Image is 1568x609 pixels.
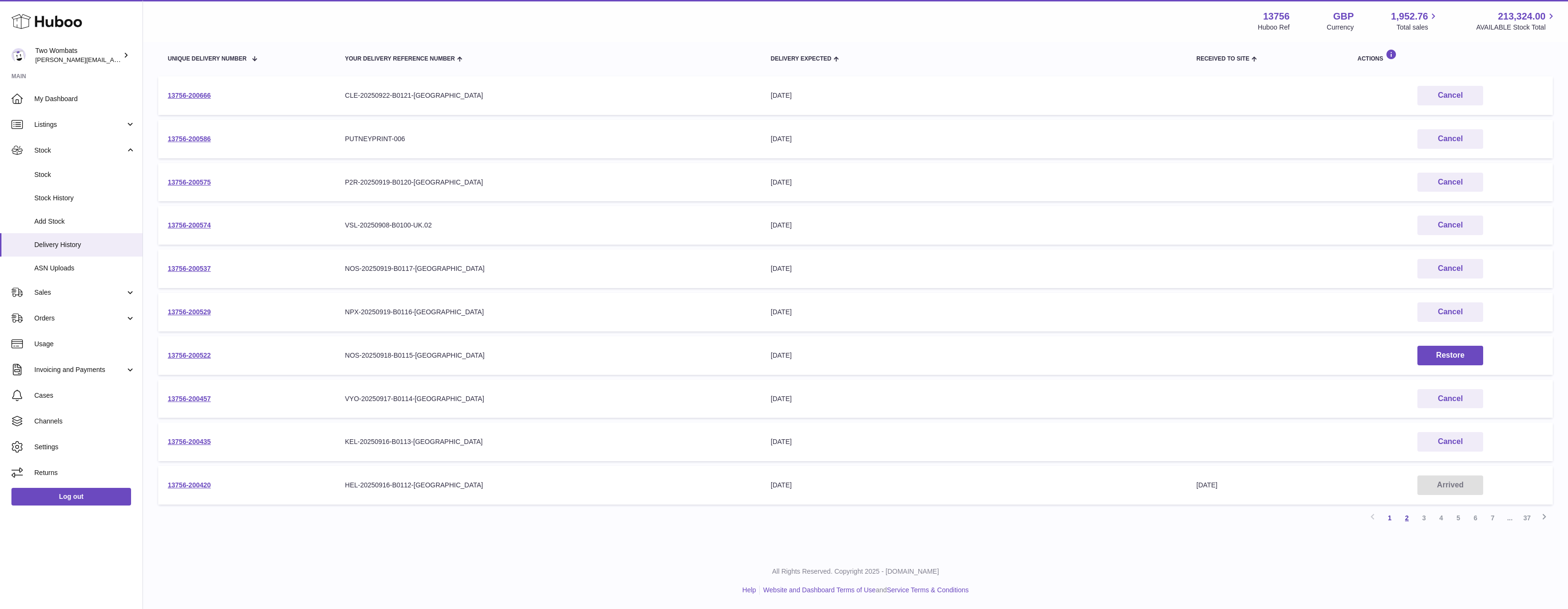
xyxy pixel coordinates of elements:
a: 3 [1415,509,1433,526]
span: Stock [34,170,135,179]
div: [DATE] [771,178,1177,187]
a: 13756-200522 [168,351,211,359]
span: Add Stock [34,217,135,226]
a: 13756-200435 [168,438,211,445]
span: ... [1501,509,1518,526]
a: 13756-200575 [168,178,211,186]
div: P2R-20250919-B0120-[GEOGRAPHIC_DATA] [345,178,752,187]
div: NOS-20250919-B0117-[GEOGRAPHIC_DATA] [345,264,752,273]
a: 1,952.76 Total sales [1391,10,1439,32]
div: KEL-20250916-B0113-[GEOGRAPHIC_DATA] [345,437,752,446]
strong: GBP [1333,10,1354,23]
div: CLE-20250922-B0121-[GEOGRAPHIC_DATA] [345,91,752,100]
span: Delivery History [34,240,135,249]
a: 13756-200420 [168,481,211,489]
span: Stock [34,146,125,155]
button: Cancel [1417,302,1483,322]
a: 2 [1398,509,1415,526]
div: [DATE] [771,91,1177,100]
span: Your Delivery Reference Number [345,56,455,62]
a: 13756-200666 [168,92,211,99]
div: [DATE] [771,437,1177,446]
a: 13756-200457 [168,395,211,403]
button: Restore [1417,346,1483,365]
button: Cancel [1417,86,1483,105]
a: 213,324.00 AVAILABLE Stock Total [1476,10,1557,32]
div: NPX-20250919-B0116-[GEOGRAPHIC_DATA] [345,308,752,317]
button: Cancel [1417,259,1483,279]
div: PUTNEYPRINT-006 [345,134,752,144]
a: 1 [1381,509,1398,526]
div: Actions [1357,49,1543,62]
a: 13756-200574 [168,221,211,229]
span: Stock History [34,194,135,203]
button: Cancel [1417,129,1483,149]
span: AVAILABLE Stock Total [1476,23,1557,32]
div: [DATE] [771,308,1177,317]
div: [DATE] [771,481,1177,490]
a: 5 [1450,509,1467,526]
span: Sales [34,288,125,297]
a: 37 [1518,509,1536,526]
span: Invoicing and Payments [34,365,125,374]
div: VYO-20250917-B0114-[GEOGRAPHIC_DATA] [345,394,752,403]
div: Huboo Ref [1258,23,1290,32]
a: 13756-200529 [168,308,211,316]
button: Cancel [1417,432,1483,452]
span: Returns [34,468,135,477]
span: 1,952.76 [1391,10,1428,23]
span: Listings [34,120,125,129]
span: Total sales [1396,23,1439,32]
div: HEL-20250916-B0112-[GEOGRAPHIC_DATA] [345,481,752,490]
a: 6 [1467,509,1484,526]
p: All Rights Reserved. Copyright 2025 - [DOMAIN_NAME] [151,567,1560,576]
div: Currency [1327,23,1354,32]
button: Cancel [1417,216,1483,235]
div: [DATE] [771,134,1177,144]
span: [DATE] [1196,481,1217,489]
div: [DATE] [771,351,1177,360]
li: and [760,586,968,595]
a: 4 [1433,509,1450,526]
span: Channels [34,417,135,426]
span: My Dashboard [34,94,135,103]
a: Log out [11,488,131,505]
span: Delivery Expected [771,56,831,62]
div: VSL-20250908-B0100-UK.02 [345,221,752,230]
span: ASN Uploads [34,264,135,273]
span: Settings [34,443,135,452]
strong: 13756 [1263,10,1290,23]
span: Orders [34,314,125,323]
span: 213,324.00 [1498,10,1546,23]
a: 13756-200537 [168,265,211,272]
div: [DATE] [771,394,1177,403]
span: [PERSON_NAME][EMAIL_ADDRESS][DOMAIN_NAME] [35,56,191,63]
a: Help [743,586,756,594]
span: Usage [34,340,135,349]
button: Cancel [1417,389,1483,409]
span: Unique Delivery Number [168,56,246,62]
a: Service Terms & Conditions [887,586,969,594]
a: 7 [1484,509,1501,526]
a: 13756-200586 [168,135,211,143]
a: Website and Dashboard Terms of Use [763,586,876,594]
div: Two Wombats [35,46,121,64]
button: Cancel [1417,173,1483,192]
div: [DATE] [771,221,1177,230]
div: [DATE] [771,264,1177,273]
img: alan@twowombats.com [11,48,26,62]
div: NOS-20250918-B0115-[GEOGRAPHIC_DATA] [345,351,752,360]
span: Cases [34,391,135,400]
span: Received to Site [1196,56,1249,62]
